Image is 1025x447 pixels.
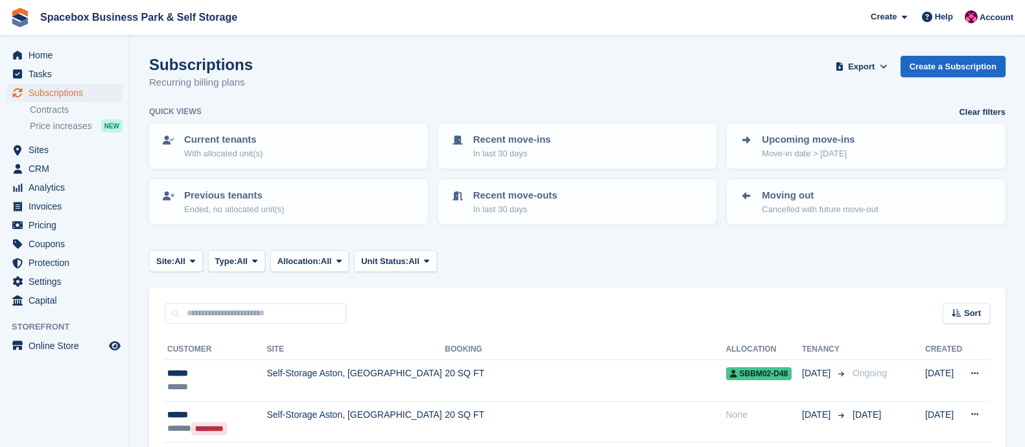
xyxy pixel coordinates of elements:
a: Preview store [107,338,123,354]
span: Unit Status: [361,255,408,268]
td: 20 SQ FT [445,360,725,402]
span: Home [29,46,106,64]
span: Account [980,11,1013,24]
span: All [237,255,248,268]
span: Sort [964,307,981,320]
h1: Subscriptions [149,56,253,73]
span: Invoices [29,197,106,215]
a: Clear filters [959,106,1006,119]
span: Tasks [29,65,106,83]
p: Ended, no allocated unit(s) [184,203,285,216]
th: Allocation [726,339,802,360]
span: Help [935,10,953,23]
button: Unit Status: All [354,250,436,272]
a: Current tenants With allocated unit(s) [150,125,427,167]
span: All [174,255,185,268]
span: All [321,255,332,268]
span: Capital [29,291,106,309]
p: Move-in date > [DATE] [762,147,854,160]
a: menu [6,197,123,215]
td: Self-Storage Aston, [GEOGRAPHIC_DATA] [266,401,445,442]
a: menu [6,337,123,355]
button: Allocation: All [270,250,349,272]
a: Upcoming move-ins Move-in date > [DATE] [728,125,1004,167]
span: Analytics [29,178,106,197]
span: [DATE] [802,408,833,422]
a: Previous tenants Ended, no allocated unit(s) [150,180,427,223]
a: Recent move-ins In last 30 days [440,125,716,167]
a: menu [6,141,123,159]
a: menu [6,65,123,83]
span: Storefront [12,320,129,333]
a: menu [6,291,123,309]
a: Contracts [30,104,123,116]
td: 20 SQ FT [445,401,725,442]
button: Type: All [208,250,265,272]
span: Settings [29,272,106,291]
th: Site [266,339,445,360]
a: Recent move-outs In last 30 days [440,180,716,223]
span: Pricing [29,216,106,234]
span: Allocation: [277,255,321,268]
p: Current tenants [184,132,263,147]
p: With allocated unit(s) [184,147,263,160]
a: menu [6,272,123,291]
div: None [726,408,802,422]
span: Type: [215,255,237,268]
a: menu [6,235,123,253]
button: Export [833,56,890,77]
a: menu [6,84,123,102]
span: All [408,255,419,268]
a: Create a Subscription [901,56,1006,77]
p: In last 30 days [473,147,551,160]
p: Recurring billing plans [149,75,253,90]
a: Price increases NEW [30,119,123,133]
button: Site: All [149,250,203,272]
span: Protection [29,254,106,272]
p: Moving out [762,188,878,203]
p: Cancelled with future move-out [762,203,878,216]
span: Coupons [29,235,106,253]
span: Sites [29,141,106,159]
div: NEW [101,119,123,132]
p: Recent move-outs [473,188,558,203]
span: CRM [29,160,106,178]
a: menu [6,254,123,272]
a: menu [6,160,123,178]
span: [DATE] [802,367,833,380]
span: Site: [156,255,174,268]
span: Create [871,10,897,23]
th: Created [925,339,963,360]
a: menu [6,46,123,64]
span: Subscriptions [29,84,106,102]
td: [DATE] [925,360,963,402]
p: Upcoming move-ins [762,132,854,147]
a: menu [6,216,123,234]
img: stora-icon-8386f47178a22dfd0bd8f6a31ec36ba5ce8667c1dd55bd0f319d3a0aa187defe.svg [10,8,30,27]
p: In last 30 days [473,203,558,216]
th: Booking [445,339,725,360]
h6: Quick views [149,106,202,117]
td: [DATE] [925,401,963,442]
th: Customer [165,339,266,360]
p: Previous tenants [184,188,285,203]
a: menu [6,178,123,197]
span: Online Store [29,337,106,355]
span: Ongoing [853,368,887,378]
img: Avishka Chauhan [965,10,978,23]
p: Recent move-ins [473,132,551,147]
a: Moving out Cancelled with future move-out [728,180,1004,223]
td: Self-Storage Aston, [GEOGRAPHIC_DATA] [266,360,445,402]
span: SBBM02-D48 [726,367,792,380]
span: Price increases [30,120,92,132]
th: Tenancy [802,339,847,360]
span: Export [848,60,875,73]
span: [DATE] [853,409,881,420]
a: Spacebox Business Park & Self Storage [35,6,242,28]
